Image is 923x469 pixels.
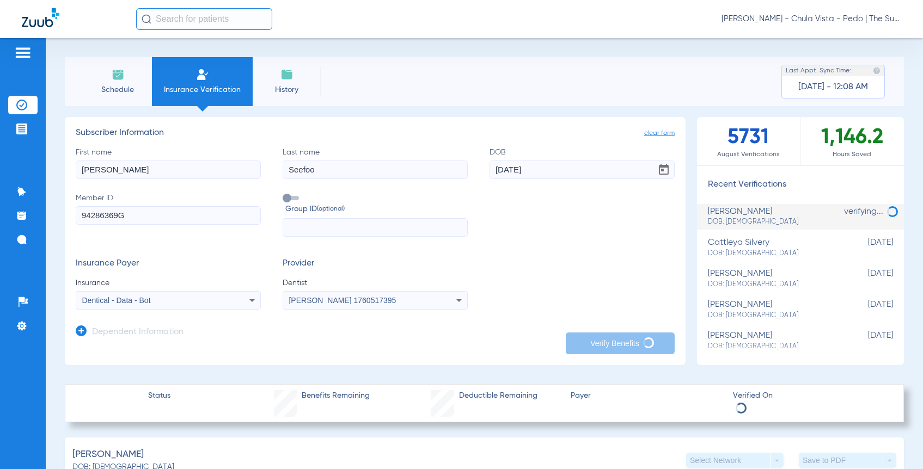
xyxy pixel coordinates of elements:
span: DOB: [DEMOGRAPHIC_DATA] [708,217,839,227]
label: Member ID [76,193,261,237]
img: History [280,68,294,81]
input: Search for patients [136,8,272,30]
span: August Verifications [697,149,800,160]
button: Open calendar [653,159,675,181]
span: Dentical - Data - Bot [82,296,151,305]
span: Verified On [733,390,886,402]
h3: Provider [283,258,468,269]
span: Insurance Verification [160,84,244,95]
div: 5731 [697,117,800,165]
img: last sync help info [873,67,881,75]
span: [DATE] [839,238,893,258]
span: [PERSON_NAME] [72,448,144,461]
div: [PERSON_NAME] [708,207,839,227]
iframe: Chat Widget [869,417,923,469]
span: Insurance [76,277,261,288]
small: (optional) [317,203,345,215]
span: DOB: [DEMOGRAPHIC_DATA] [708,311,839,320]
h3: Insurance Payer [76,258,261,269]
span: History [261,84,313,95]
h3: Dependent Information [92,327,184,338]
span: Deductible Remaining [459,390,537,402]
div: [PERSON_NAME] [708,269,839,289]
span: Hours Saved [800,149,904,160]
label: Last name [283,147,468,179]
input: DOBOpen calendar [490,161,675,179]
span: DOB: [DEMOGRAPHIC_DATA] [708,280,839,289]
h3: Recent Verifications [697,180,904,190]
label: DOB [490,147,675,179]
span: clear form [644,128,675,139]
span: [PERSON_NAME] 1760517395 [289,296,396,305]
span: Last Appt. Sync Time: [786,65,851,76]
img: Manual Insurance Verification [196,68,209,81]
span: Schedule [92,84,144,95]
span: [DATE] [839,331,893,351]
span: [DATE] [839,300,893,320]
span: Payer [571,390,724,402]
span: [DATE] - 12:08 AM [798,82,868,92]
div: cattleya silvery [708,238,839,258]
input: Last name [283,161,468,179]
div: 1,146.2 [800,117,904,165]
span: [DATE] [839,269,893,289]
span: Status [148,390,170,402]
span: Benefits Remaining [302,390,370,402]
img: Schedule [112,68,125,81]
span: [PERSON_NAME] - Chula Vista - Pedo | The Super Dentists [722,14,901,24]
label: First name [76,147,261,179]
span: Group ID [285,203,468,215]
span: verifying... [844,207,883,216]
h3: Subscriber Information [76,128,675,139]
button: Verify Benefits [566,332,675,354]
div: [PERSON_NAME] [708,300,839,320]
input: Member ID [76,206,261,225]
div: [PERSON_NAME] [708,331,839,351]
img: hamburger-icon [14,46,32,59]
img: Search Icon [142,14,151,24]
input: First name [76,161,261,179]
span: Dentist [283,277,468,288]
span: DOB: [DEMOGRAPHIC_DATA] [708,342,839,351]
span: DOB: [DEMOGRAPHIC_DATA] [708,249,839,258]
img: Zuub Logo [22,8,59,27]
